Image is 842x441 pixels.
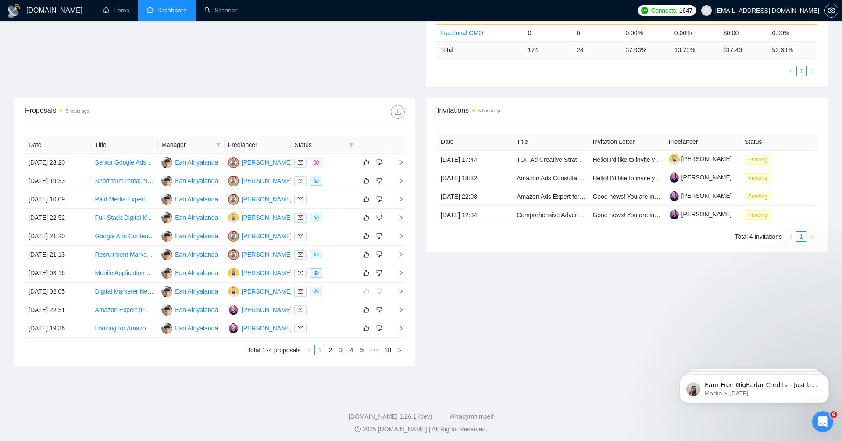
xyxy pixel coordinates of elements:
span: mail [298,307,303,312]
span: Manager [161,140,212,150]
button: like [361,249,371,260]
div: Ean Afriyalanda [175,194,218,204]
a: searchScanner [204,7,237,14]
td: 13.79 % [671,41,720,58]
span: mail [298,178,303,183]
div: Ean Afriyalanda [175,323,218,333]
span: like [363,177,369,184]
span: right [391,251,404,258]
th: Invitation Letter [589,133,665,151]
img: D [228,212,239,223]
img: upwork-logo.png [641,7,648,14]
span: dislike [376,325,382,332]
img: c1ggvvhzv4-VYMujOMOeOswQ5kxDN35l5zuuu1t4LOf74lmy1dysYjovhZFiQDBvF8 [669,191,680,202]
td: Amazon Ads Expert for North America & Europe Campaign Optimization [513,187,589,206]
td: [DATE] 22:52 [25,209,92,227]
a: EAEan Afriyalanda [161,269,218,276]
time: 5 hours ago [478,108,502,113]
img: RG [228,157,239,168]
th: Manager [158,136,225,154]
span: dollar [314,160,319,165]
li: 4 [346,345,357,355]
span: Dashboard [157,7,187,14]
span: left [788,234,793,240]
span: eye [314,215,319,220]
a: RG[PERSON_NAME] [228,195,292,202]
td: 0 [524,24,573,41]
a: EAEan Afriyalanda [161,232,218,239]
button: setting [824,4,838,18]
div: [PERSON_NAME] [242,250,292,259]
a: EAEan Afriyalanda [161,158,218,165]
button: like [361,305,371,315]
span: dislike [376,306,382,313]
li: Next Page [807,66,817,76]
button: dislike [374,212,385,223]
td: [DATE] 21:13 [25,246,92,264]
img: EA [161,231,172,242]
td: 52.63 % [769,41,817,58]
a: [PERSON_NAME] [669,211,732,218]
td: Paid Media Expert for Localized Lead Generation in Fitness Sector [92,190,158,209]
img: D [228,268,239,279]
img: EA [161,286,172,297]
button: like [361,157,371,168]
a: EAEan Afriyalanda [161,195,218,202]
button: like [361,231,371,241]
td: Looking for Amazon PPC Expert for Product Launch Campaigns [92,319,158,338]
img: D [228,286,239,297]
span: mail [298,326,303,331]
a: [PERSON_NAME] [669,174,732,181]
a: EAEan Afriyalanda [161,214,218,221]
a: Comprehensive Advertising Manager (Amazon PPC, Meta, Wholesale Strategy) [517,212,734,219]
span: mail [298,233,303,239]
a: EAEan Afriyalanda [161,306,218,313]
span: setting [825,7,838,14]
td: [DATE] 10:09 [25,190,92,209]
li: Total 174 proposals [247,345,300,355]
a: @vadymhimself [450,413,493,420]
th: Title [92,136,158,154]
span: right [391,215,404,221]
span: Pending [745,210,771,220]
span: Pending [745,155,771,165]
a: Google Ads Content Creation and Strategy Development [95,233,250,240]
a: [PERSON_NAME] [669,192,732,199]
td: [DATE] 19:36 [25,319,92,338]
a: 1 [797,66,806,76]
th: Title [513,133,589,151]
span: copyright [355,426,361,432]
a: Amazon Ads Expert for [GEOGRAPHIC_DATA] & Europe Campaign Optimization [517,193,738,200]
a: Paid Media Expert for Localized Lead Generation in Fitness Sector [95,196,277,203]
button: like [361,212,371,223]
a: 3 [336,345,346,355]
button: left [786,66,796,76]
a: [PERSON_NAME] [669,155,732,162]
button: like [361,268,371,278]
img: EA [161,323,172,334]
div: [PERSON_NAME] [242,213,292,222]
a: homeHome [103,7,129,14]
button: dislike [374,268,385,278]
img: EA [161,176,172,186]
img: AU [228,305,239,316]
iframe: Intercom notifications message [667,356,842,417]
div: Ean Afriyalanda [175,231,218,241]
button: left [785,231,796,242]
td: Google Ads Content Creation and Strategy Development [92,227,158,246]
td: [DATE] 12:34 [437,206,513,224]
img: AU [228,323,239,334]
div: [PERSON_NAME] [242,158,292,167]
span: right [391,307,404,313]
a: D[PERSON_NAME] [228,214,292,221]
button: dislike [374,305,385,315]
img: RG [228,231,239,242]
span: dislike [376,177,382,184]
td: 0.00% [769,24,817,41]
div: Ean Afriyalanda [175,250,218,259]
span: right [391,159,404,165]
span: right [391,233,404,239]
span: right [810,68,815,74]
